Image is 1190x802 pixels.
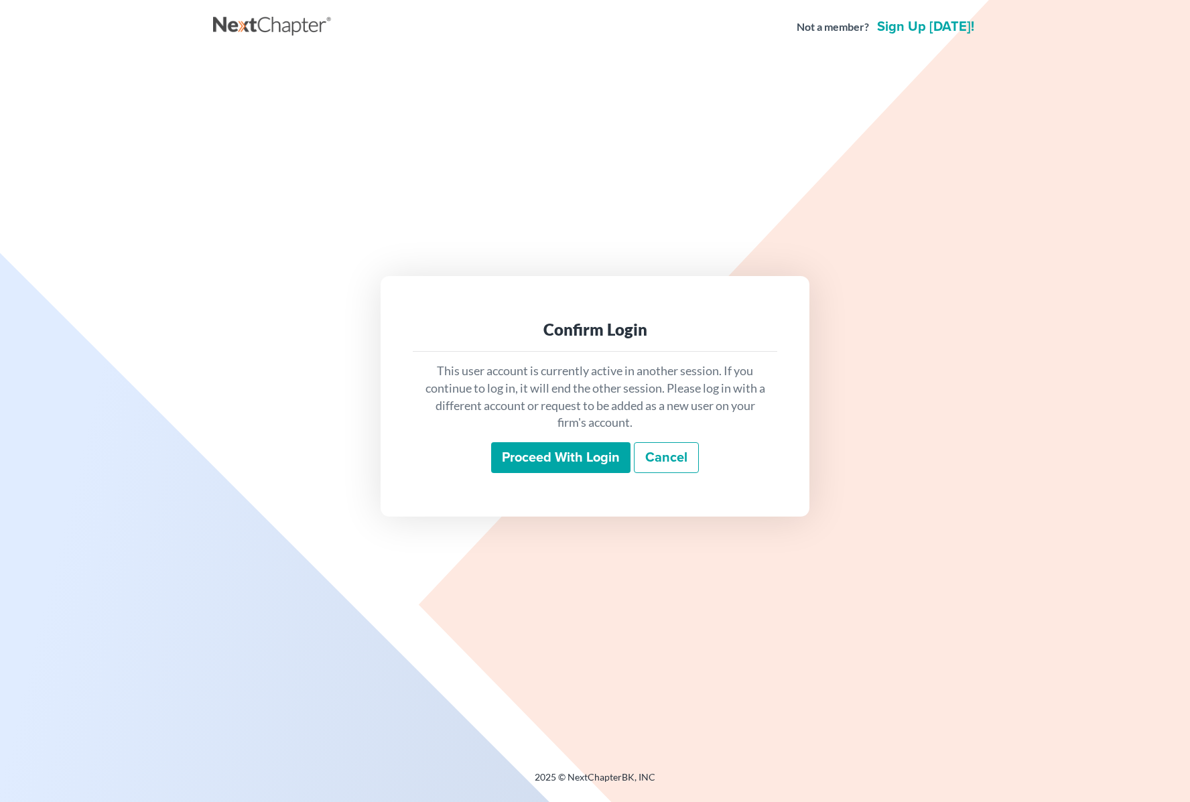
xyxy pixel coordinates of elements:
a: Sign up [DATE]! [874,20,977,34]
div: 2025 © NextChapterBK, INC [213,771,977,795]
a: Cancel [634,442,699,473]
strong: Not a member? [797,19,869,35]
div: Confirm Login [423,319,767,340]
p: This user account is currently active in another session. If you continue to log in, it will end ... [423,362,767,431]
input: Proceed with login [491,442,631,473]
